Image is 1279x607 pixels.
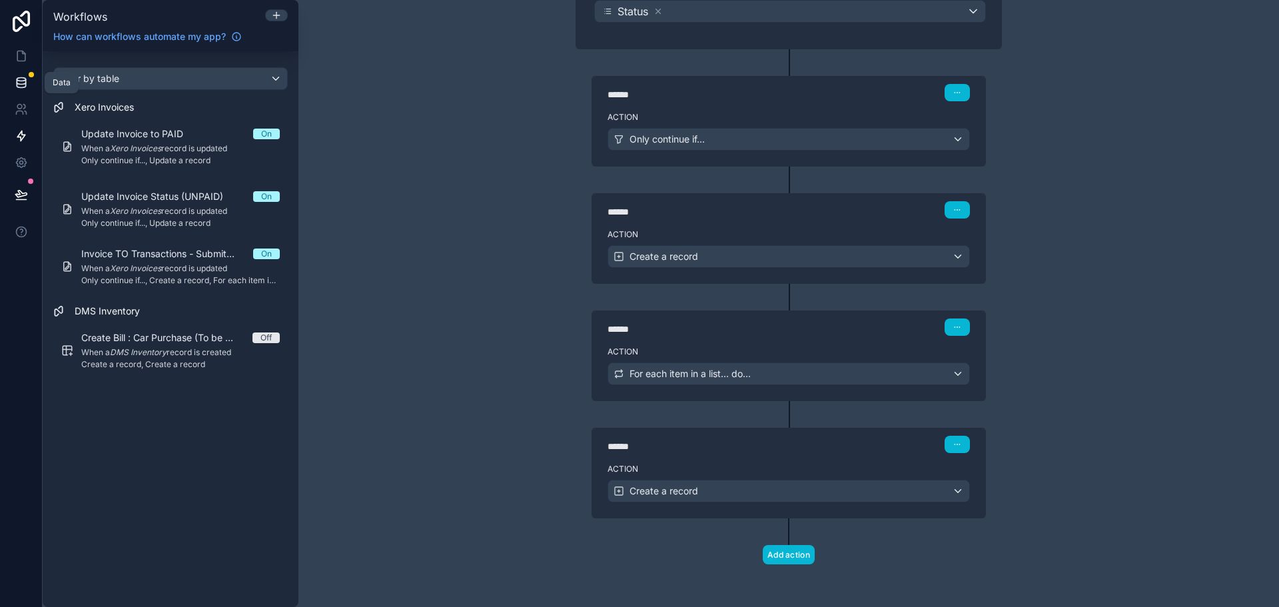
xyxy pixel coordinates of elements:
[53,30,226,43] span: How can workflows automate my app?
[608,112,970,123] label: Action
[608,229,970,240] label: Action
[81,347,280,358] span: When a record is created
[48,30,247,43] a: How can workflows automate my app?
[608,362,970,385] button: For each item in a list... do...
[81,206,280,217] span: When a record is updated
[53,182,288,237] a: Update Invoice Status (UNPAID)OnWhen aXero Invoicesrecord is updatedOnly continue if..., Update a...
[261,129,272,139] div: On
[53,323,288,378] a: Create Bill : Car Purchase (To be completed)OffWhen aDMS Inventoryrecord is createdCreate a recor...
[81,263,280,274] span: When a record is updated
[53,77,71,88] div: Data
[53,10,107,23] span: Workflows
[110,263,161,273] em: Xero Invoices
[608,128,970,151] button: Only continue if...
[608,480,970,502] button: Create a record
[59,73,119,84] span: Filter by table
[43,51,298,607] div: scrollable content
[53,67,288,90] button: Filter by table
[53,119,288,174] a: Update Invoice to PAIDOnWhen aXero Invoicesrecord is updatedOnly continue if..., Update a record
[630,367,751,380] span: For each item in a list... do...
[618,3,648,19] span: Status
[81,247,253,261] span: Invoice TO Transactions - Submitted
[763,545,815,564] button: Add action
[630,133,705,146] span: Only continue if...
[261,191,272,202] div: On
[110,206,161,216] em: Xero Invoices
[75,304,140,318] span: DMS Inventory
[81,359,280,370] span: Create a record, Create a record
[630,484,698,498] span: Create a record
[81,331,252,344] span: Create Bill : Car Purchase (To be completed)
[630,250,698,263] span: Create a record
[110,347,167,357] em: DMS Inventory
[81,143,280,154] span: When a record is updated
[608,464,970,474] label: Action
[608,245,970,268] button: Create a record
[81,127,199,141] span: Update Invoice to PAID
[260,332,272,343] div: Off
[75,101,134,114] span: Xero Invoices
[53,239,288,294] a: Invoice TO Transactions - SubmittedOnWhen aXero Invoicesrecord is updatedOnly continue if..., Cre...
[110,143,161,153] em: Xero Invoices
[81,218,280,229] span: Only continue if..., Update a record
[261,249,272,259] div: On
[81,155,280,166] span: Only continue if..., Update a record
[608,346,970,357] label: Action
[81,275,280,286] span: Only continue if..., Create a record, For each item in a list... do..., Create a record
[81,190,239,203] span: Update Invoice Status (UNPAID)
